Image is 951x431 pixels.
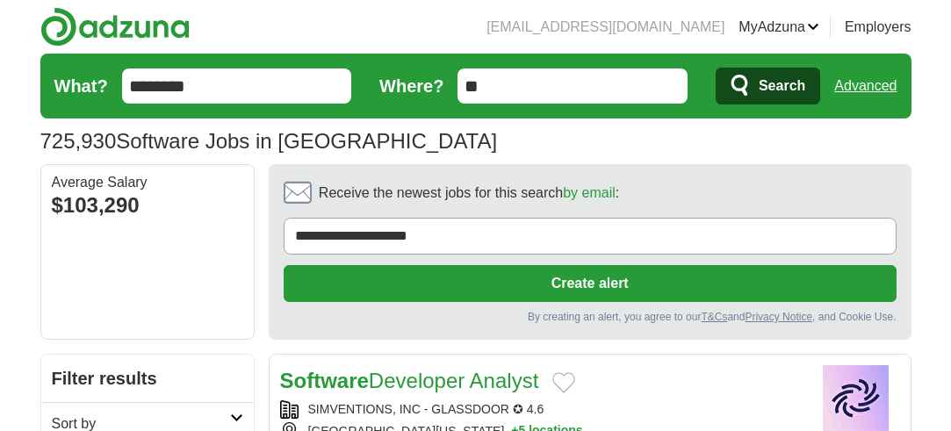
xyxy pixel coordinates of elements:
[52,190,243,221] div: $103,290
[745,311,812,323] a: Privacy Notice
[486,17,724,38] li: [EMAIL_ADDRESS][DOMAIN_NAME]
[284,309,897,325] div: By creating an alert, you agree to our and , and Cookie Use.
[379,73,443,99] label: Where?
[40,129,498,153] h1: Software Jobs in [GEOGRAPHIC_DATA]
[40,126,117,157] span: 725,930
[759,68,805,104] span: Search
[563,185,616,200] a: by email
[280,369,369,392] strong: Software
[812,365,900,431] img: Company logo
[280,369,539,392] a: SoftwareDeveloper Analyst
[41,355,254,402] h2: Filter results
[552,372,575,393] button: Add to favorite jobs
[40,7,190,47] img: Adzuna logo
[738,17,819,38] a: MyAdzuna
[834,68,897,104] a: Advanced
[319,183,619,204] span: Receive the newest jobs for this search :
[701,311,727,323] a: T&Cs
[54,73,108,99] label: What?
[284,265,897,302] button: Create alert
[845,17,911,38] a: Employers
[280,400,798,419] div: SIMVENTIONS, INC - GLASSDOOR ✪ 4.6
[716,68,820,104] button: Search
[52,176,243,190] div: Average Salary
